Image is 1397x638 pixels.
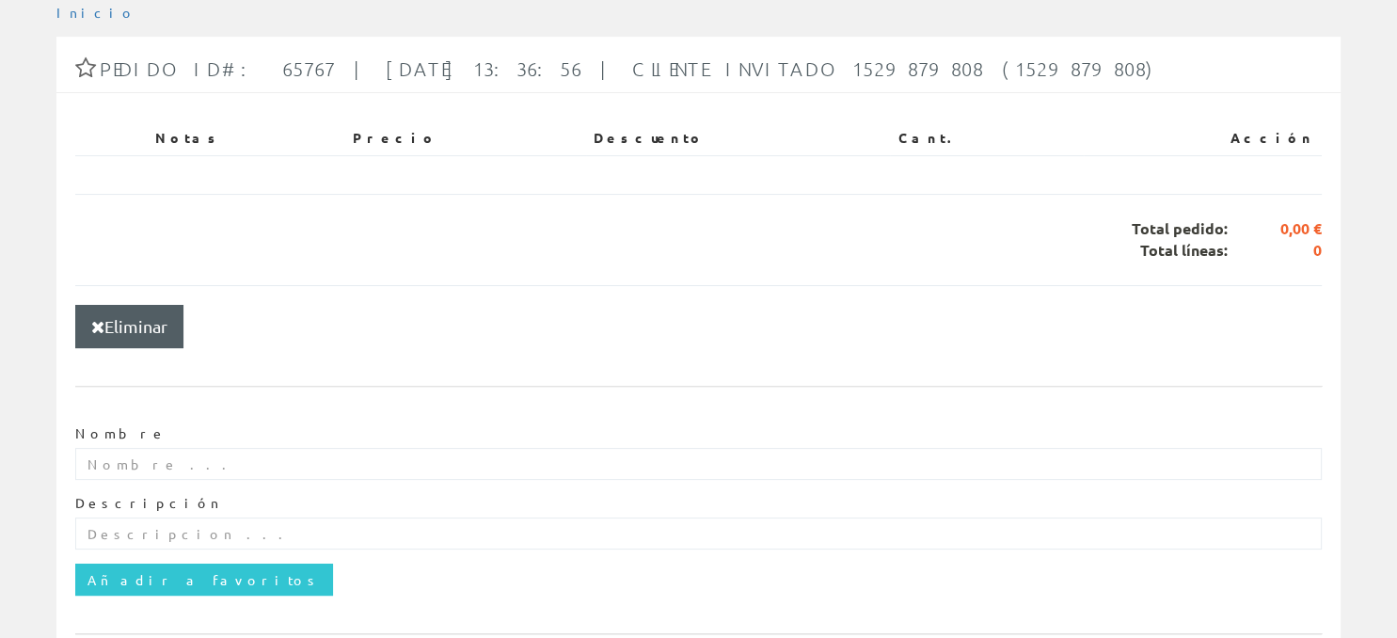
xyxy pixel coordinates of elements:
input: Nombre ... [75,448,1322,480]
label: Descripción [75,494,222,513]
div: Total pedido: Total líneas: [75,194,1322,285]
span: Pedido ID#: 65767 | [DATE] 13:36:56 | Cliente Invitado 1529879808 (1529879808) [100,57,1160,80]
button: Eliminar [75,305,183,348]
span: 0 [1228,240,1322,262]
th: Descuento [586,121,890,155]
a: Inicio [56,4,136,21]
th: Precio [345,121,586,155]
input: Añadir a favoritos [75,564,333,596]
th: Acción [1084,121,1322,155]
label: Nombre [75,424,167,443]
th: Notas [148,121,345,155]
th: Cant. [890,121,1083,155]
input: Descripcion ... [75,518,1322,550]
span: 0,00 € [1228,218,1322,240]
